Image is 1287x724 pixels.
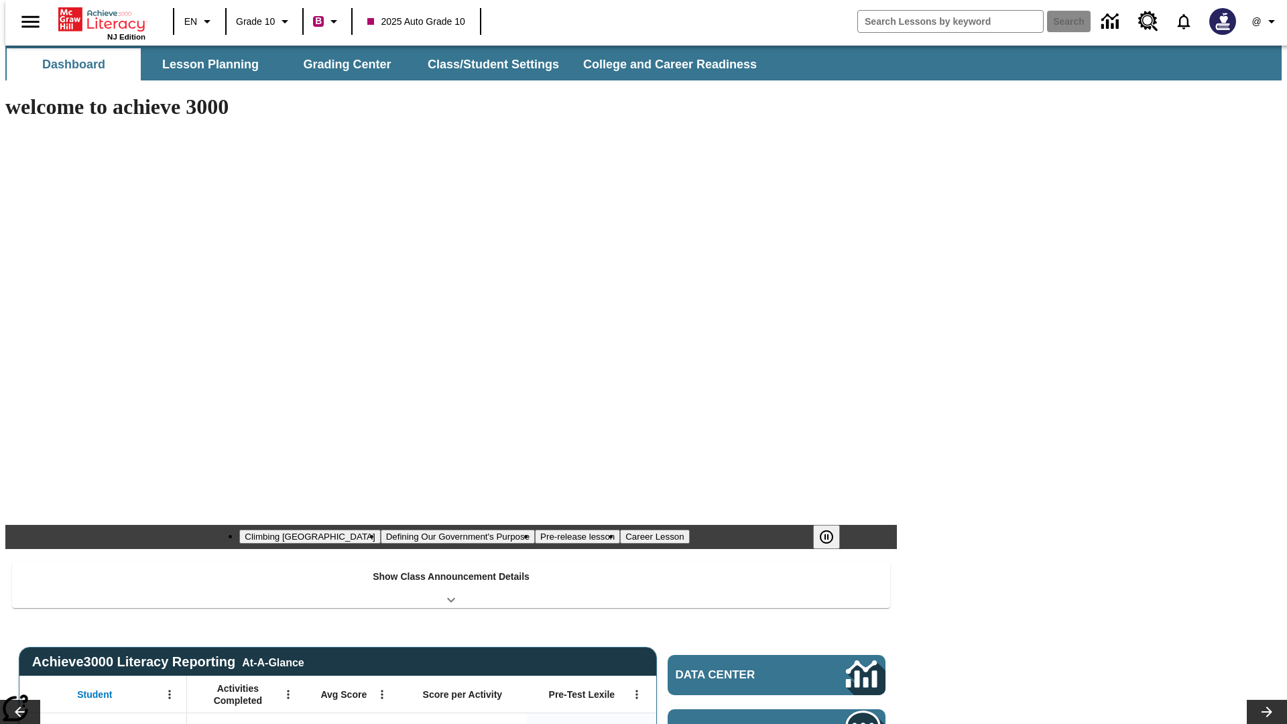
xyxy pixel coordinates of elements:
input: search field [858,11,1043,32]
button: Pause [813,525,840,549]
button: Slide 1 Climbing Mount Tai [239,530,380,544]
span: B [315,13,322,29]
button: Class/Student Settings [417,48,570,80]
span: @ [1251,15,1261,29]
button: Dashboard [7,48,141,80]
button: Open side menu [11,2,50,42]
button: Boost Class color is violet red. Change class color [308,9,347,34]
div: Pause [813,525,853,549]
div: SubNavbar [5,46,1282,80]
span: 2025 Auto Grade 10 [367,15,465,29]
span: Score per Activity [423,688,503,701]
button: Slide 3 Pre-release lesson [535,530,620,544]
button: Open Menu [160,684,180,705]
button: Select a new avatar [1201,4,1244,39]
span: EN [184,15,197,29]
button: Slide 2 Defining Our Government's Purpose [381,530,535,544]
h1: welcome to achieve 3000 [5,95,897,119]
a: Home [58,6,145,33]
button: Open Menu [278,684,298,705]
button: Grade: Grade 10, Select a grade [231,9,298,34]
p: Show Class Announcement Details [373,570,530,584]
span: Student [77,688,112,701]
a: Resource Center, Will open in new tab [1130,3,1166,40]
a: Data Center [668,655,885,695]
span: NJ Edition [107,33,145,41]
a: Notifications [1166,4,1201,39]
button: College and Career Readiness [572,48,768,80]
button: Slide 4 Career Lesson [620,530,689,544]
button: Language: EN, Select a language [178,9,221,34]
div: At-A-Glance [242,654,304,669]
button: Grading Center [280,48,414,80]
span: Achieve3000 Literacy Reporting [32,654,304,670]
span: Avg Score [320,688,367,701]
div: SubNavbar [5,48,769,80]
button: Lesson carousel, Next [1247,700,1287,724]
span: Data Center [676,668,801,682]
button: Open Menu [372,684,392,705]
div: Home [58,5,145,41]
span: Pre-Test Lexile [549,688,615,701]
button: Profile/Settings [1244,9,1287,34]
button: Lesson Planning [143,48,278,80]
a: Data Center [1093,3,1130,40]
img: Avatar [1209,8,1236,35]
span: Grade 10 [236,15,275,29]
span: Activities Completed [194,682,282,707]
button: Open Menu [627,684,647,705]
div: Show Class Announcement Details [12,562,890,608]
